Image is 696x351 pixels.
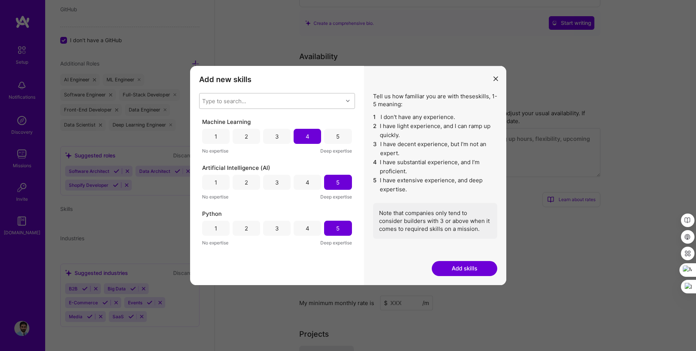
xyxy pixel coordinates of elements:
span: Deep expertise [320,239,352,247]
div: Type to search... [202,97,246,105]
span: Artificial Intelligence (AI) [202,164,270,172]
button: Add skills [432,261,497,276]
div: Tell us how familiar you are with these skills , 1-5 meaning: [373,92,497,239]
div: 5 [336,179,340,186]
span: No expertise [202,239,228,247]
span: 3 [373,140,377,158]
div: 2 [245,224,248,232]
div: Note that companies only tend to consider builders with 3 or above when it comes to required skil... [373,203,497,239]
div: 4 [306,133,309,140]
span: 1 [373,113,378,122]
li: I have decent experience, but I'm not an expert. [373,140,497,158]
i: icon Close [493,76,498,81]
li: I have light experience, and I can ramp up quickly. [373,122,497,140]
div: modal [190,66,506,285]
span: Deep expertise [320,147,352,155]
div: 3 [275,133,279,140]
li: I have extensive experience, and deep expertise. [373,176,497,194]
div: 1 [215,224,217,232]
div: 1 [215,133,217,140]
span: 5 [373,176,377,194]
li: I don't have any experience. [373,113,497,122]
div: 4 [306,179,309,186]
span: Machine Learning [202,118,251,126]
span: Deep expertise [320,193,352,201]
span: 2 [373,122,377,140]
span: 4 [373,158,377,176]
div: 2 [245,179,248,186]
div: 3 [275,179,279,186]
div: 2 [245,133,248,140]
span: Python [202,210,222,218]
span: No expertise [202,147,228,155]
span: No expertise [202,193,228,201]
h3: Add new skills [199,75,355,84]
div: 5 [336,224,340,232]
div: 5 [336,133,340,140]
i: icon Chevron [346,99,350,103]
div: 3 [275,224,279,232]
div: 4 [306,224,309,232]
div: 1 [215,179,217,186]
li: I have substantial experience, and I’m proficient. [373,158,497,176]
